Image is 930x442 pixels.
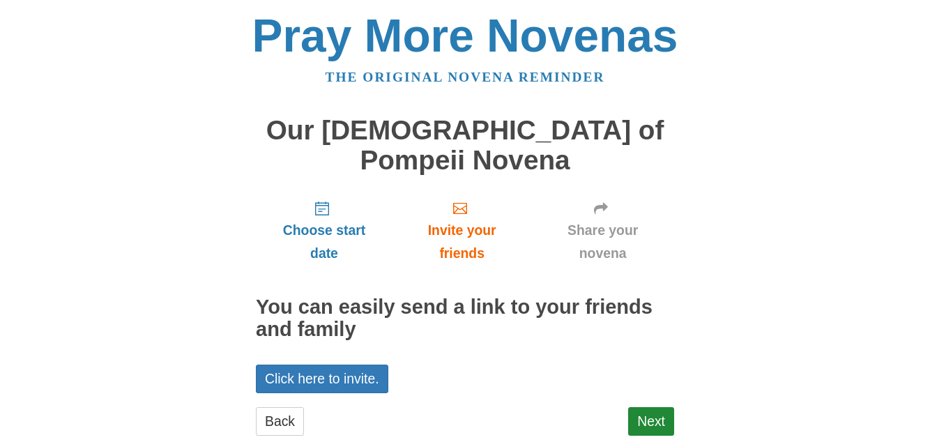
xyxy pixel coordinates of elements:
h2: You can easily send a link to your friends and family [256,296,674,341]
a: Back [256,407,304,436]
a: Choose start date [256,189,392,272]
span: Choose start date [270,219,379,265]
a: Pray More Novenas [252,10,678,61]
span: Share your novena [545,219,660,265]
a: The original novena reminder [326,70,605,84]
h1: Our [DEMOGRAPHIC_DATA] of Pompeii Novena [256,116,674,175]
span: Invite your friends [406,219,517,265]
a: Next [628,407,674,436]
a: Click here to invite. [256,365,388,393]
a: Share your novena [531,189,674,272]
a: Invite your friends [392,189,531,272]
